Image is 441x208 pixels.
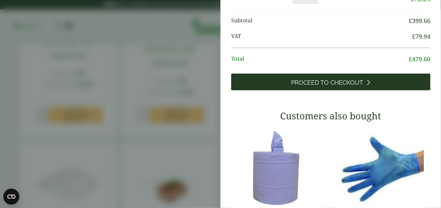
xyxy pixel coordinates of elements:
button: Open CMP widget [3,189,19,205]
bdi: 479.60 [409,55,430,63]
h3: Customers also bought [231,110,430,122]
bdi: 79.94 [412,32,430,40]
span: £ [412,32,415,40]
span: Total [231,55,409,64]
span: £ [409,55,412,63]
span: Proceed to Checkout [291,79,363,86]
span: £ [409,17,412,25]
span: Subtotal [231,16,409,25]
a: Proceed to Checkout [231,74,430,90]
bdi: 399.66 [409,17,430,25]
span: VAT [231,32,412,41]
